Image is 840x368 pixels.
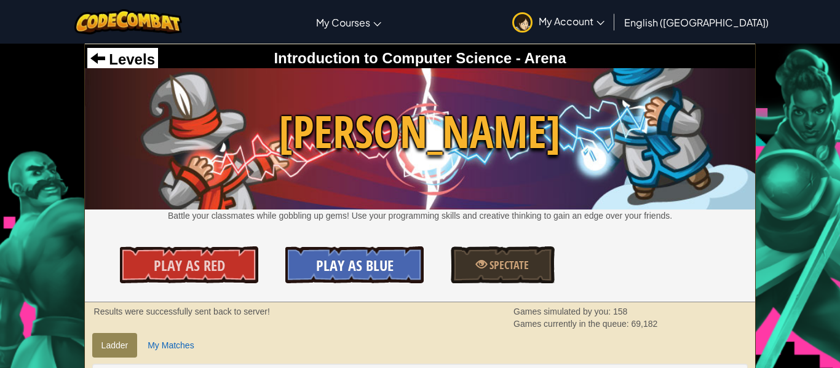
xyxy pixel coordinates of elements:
[512,12,533,33] img: avatar
[539,15,604,28] span: My Account
[154,256,225,275] span: Play As Red
[512,50,566,66] span: - Arena
[513,307,613,316] span: Games simulated by you:
[94,307,270,316] strong: Results were successfully sent back to server!
[90,51,155,68] a: Levels
[310,6,387,39] a: My Courses
[624,16,769,29] span: English ([GEOGRAPHIC_DATA])
[92,333,138,358] a: Ladder
[506,2,611,41] a: My Account
[85,68,756,209] img: Wakka Maul
[138,333,203,358] a: My Matches
[632,319,658,329] span: 69,182
[274,50,512,66] span: Introduction to Computer Science
[513,319,631,329] span: Games currently in the queue:
[618,6,775,39] a: English ([GEOGRAPHIC_DATA])
[85,209,756,222] p: Battle your classmates while gobbling up gems! Use your programming skills and creative thinking ...
[316,16,370,29] span: My Courses
[105,51,155,68] span: Levels
[316,256,394,275] span: Play As Blue
[613,307,627,316] span: 158
[85,100,756,163] span: [PERSON_NAME]
[487,257,529,273] span: Spectate
[74,9,182,34] img: CodeCombat logo
[451,246,554,283] a: Spectate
